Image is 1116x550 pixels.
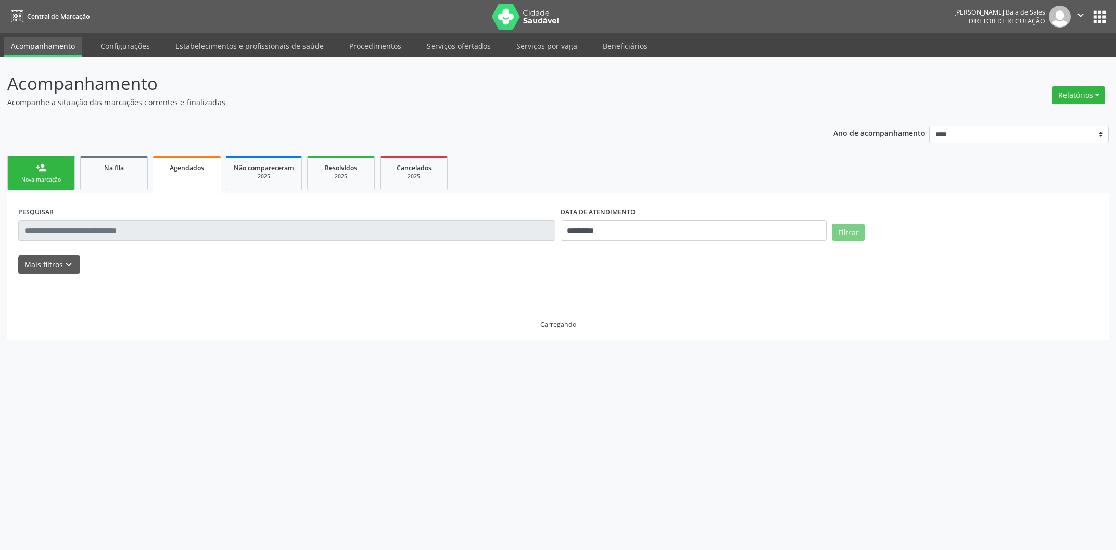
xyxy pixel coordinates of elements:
[509,37,585,55] a: Serviços por vaga
[18,255,80,274] button: Mais filtroskeyboard_arrow_down
[1052,86,1105,104] button: Relatórios
[342,37,409,55] a: Procedimentos
[4,37,82,57] a: Acompanhamento
[63,259,74,271] i: keyboard_arrow_down
[234,163,294,172] span: Não compareceram
[168,37,331,55] a: Estabelecimentos e profissionais de saúde
[315,173,367,181] div: 2025
[969,17,1045,25] span: Diretor de regulação
[325,163,357,172] span: Resolvidos
[954,8,1045,17] div: [PERSON_NAME] Baia de Sales
[595,37,655,55] a: Beneficiários
[15,176,67,184] div: Nova marcação
[93,37,157,55] a: Configurações
[1071,6,1090,28] button: 
[561,204,636,220] label: DATA DE ATENDIMENTO
[170,163,204,172] span: Agendados
[540,320,576,329] div: Carregando
[7,71,778,97] p: Acompanhamento
[833,126,925,139] p: Ano de acompanhamento
[1090,8,1109,26] button: apps
[7,97,778,108] p: Acompanhe a situação das marcações correntes e finalizadas
[27,12,90,21] span: Central de Marcação
[1075,9,1086,21] i: 
[1049,6,1071,28] img: img
[397,163,432,172] span: Cancelados
[7,8,90,25] a: Central de Marcação
[104,163,124,172] span: Na fila
[234,173,294,181] div: 2025
[35,162,47,173] div: person_add
[832,224,865,241] button: Filtrar
[388,173,440,181] div: 2025
[420,37,498,55] a: Serviços ofertados
[18,204,54,220] label: PESQUISAR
